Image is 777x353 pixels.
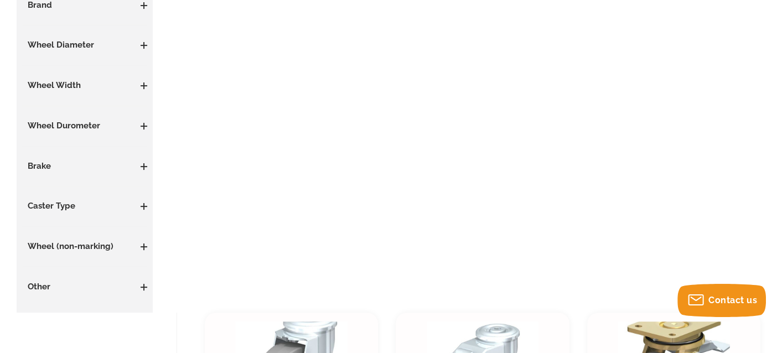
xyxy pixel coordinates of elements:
[22,39,147,51] h3: Wheel Diameter
[22,160,147,173] h3: Brake
[22,200,147,212] h3: Caster Type
[677,284,766,317] button: Contact us
[708,295,757,305] span: Contact us
[22,80,147,92] h3: Wheel Width
[22,120,147,132] h3: Wheel Durometer
[22,281,147,293] h3: Other
[22,241,147,253] h3: Wheel (non-marking)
